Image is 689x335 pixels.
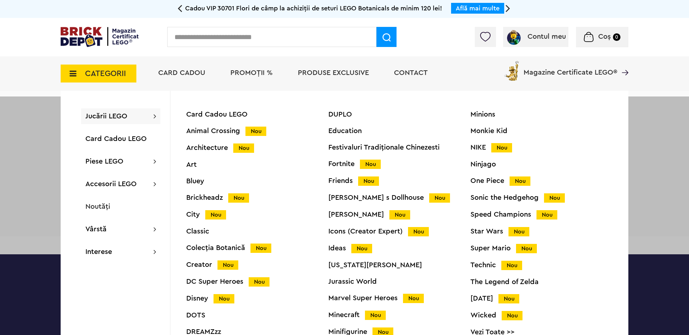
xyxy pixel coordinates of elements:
[456,5,500,11] a: Află mai multe
[598,33,611,40] span: Coș
[230,69,273,76] a: PROMOȚII %
[613,33,620,41] small: 0
[506,33,566,40] a: Contul meu
[298,69,369,76] a: Produse exclusive
[394,69,428,76] a: Contact
[528,33,566,40] span: Contul meu
[158,69,205,76] a: Card Cadou
[185,5,442,11] span: Cadou VIP 30701 Flori de câmp la achiziții de seturi LEGO Botanicals de minim 120 lei!
[617,60,628,67] a: Magazine Certificate LEGO®
[524,60,617,76] span: Magazine Certificate LEGO®
[85,70,126,77] span: CATEGORII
